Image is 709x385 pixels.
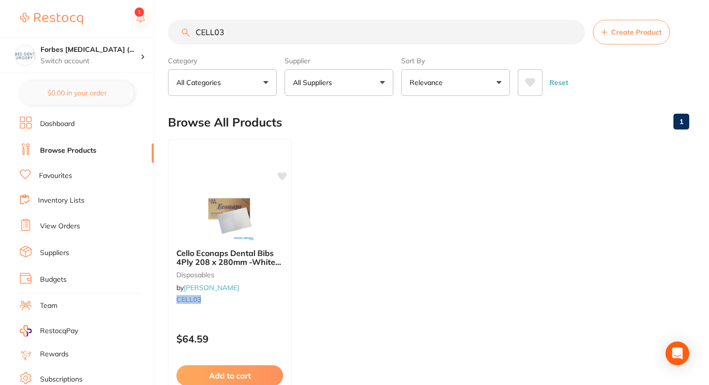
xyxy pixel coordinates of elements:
[176,333,283,344] p: $64.59
[41,56,140,66] p: Switch account
[401,56,510,65] label: Sort By
[184,283,239,292] a: [PERSON_NAME]
[40,349,69,359] a: Rewards
[38,196,84,206] a: Inventory Lists
[546,69,571,96] button: Reset
[40,301,57,311] a: Team
[176,78,225,87] p: All Categories
[15,45,35,65] img: Forbes Dental Surgery (DentalTown 6)
[198,191,262,241] img: Cello Econaps Dental Bibs 4Ply 208 x 280mm -White 1000pk
[20,325,32,337] img: RestocqPay
[285,69,393,96] button: All Suppliers
[39,171,72,181] a: Favourites
[40,375,83,385] a: Subscriptions
[20,7,83,30] a: Restocq Logo
[168,116,282,129] h2: Browse All Products
[40,326,78,336] span: RestocqPay
[176,248,281,276] span: Cello Econaps Dental Bibs 4Ply 208 x 280mm -White 1000pk
[410,78,447,87] p: Relevance
[41,45,140,55] h4: Forbes Dental Surgery (DentalTown 6)
[285,56,393,65] label: Supplier
[401,69,510,96] button: Relevance
[168,69,277,96] button: All Categories
[40,221,80,231] a: View Orders
[673,112,689,131] a: 1
[176,283,239,292] span: by
[593,20,670,44] button: Create Product
[293,78,336,87] p: All Suppliers
[20,13,83,25] img: Restocq Logo
[611,28,662,36] span: Create Product
[20,325,78,337] a: RestocqPay
[168,20,585,44] input: Search Products
[40,146,96,156] a: Browse Products
[666,342,689,365] div: Open Intercom Messenger
[176,249,283,267] b: Cello Econaps Dental Bibs 4Ply 208 x 280mm -White 1000pk
[40,248,69,258] a: Suppliers
[40,119,75,129] a: Dashboard
[176,271,283,279] small: disposables
[176,295,201,304] em: CELL03
[20,81,134,105] button: $0.00 in your order
[40,275,67,285] a: Budgets
[168,56,277,65] label: Category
